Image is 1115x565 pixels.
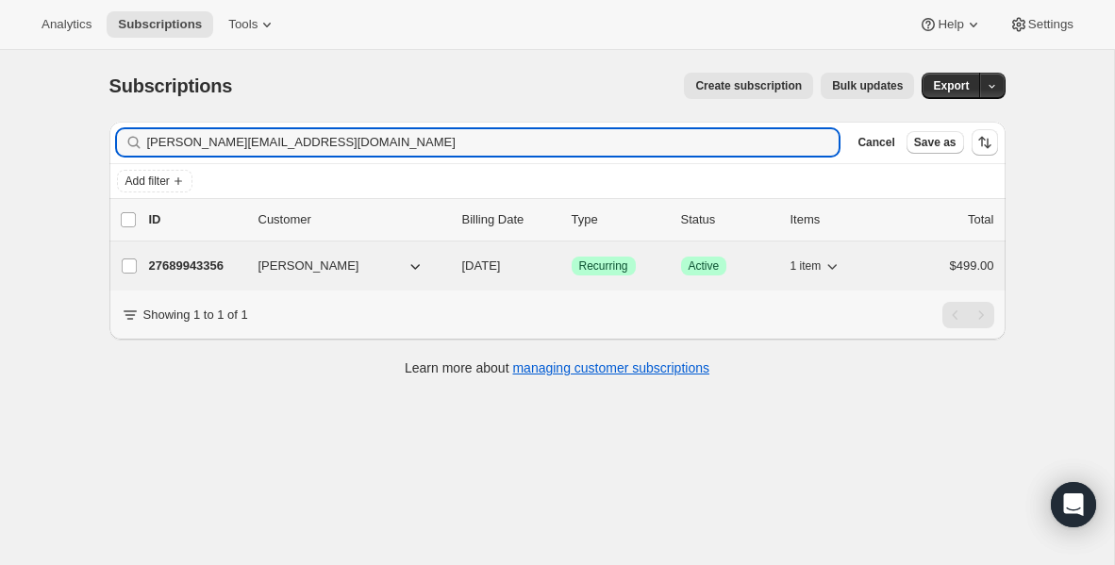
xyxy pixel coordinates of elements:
[247,251,436,281] button: [PERSON_NAME]
[1051,482,1096,527] div: Open Intercom Messenger
[107,11,213,38] button: Subscriptions
[217,11,288,38] button: Tools
[109,75,233,96] span: Subscriptions
[1028,17,1073,32] span: Settings
[684,73,813,99] button: Create subscription
[968,210,993,229] p: Total
[512,360,709,375] a: managing customer subscriptions
[790,210,885,229] div: Items
[942,302,994,328] nav: Pagination
[832,78,903,93] span: Bulk updates
[907,131,964,154] button: Save as
[938,17,963,32] span: Help
[462,258,501,273] span: [DATE]
[149,210,994,229] div: IDCustomerBilling DateTypeStatusItemsTotal
[462,210,557,229] p: Billing Date
[972,129,998,156] button: Sort the results
[790,258,822,274] span: 1 item
[922,73,980,99] button: Export
[950,258,994,273] span: $499.00
[579,258,628,274] span: Recurring
[228,17,258,32] span: Tools
[689,258,720,274] span: Active
[143,306,248,324] p: Showing 1 to 1 of 1
[914,135,957,150] span: Save as
[30,11,103,38] button: Analytics
[850,131,902,154] button: Cancel
[149,257,243,275] p: 27689943356
[998,11,1085,38] button: Settings
[405,358,709,377] p: Learn more about
[933,78,969,93] span: Export
[118,17,202,32] span: Subscriptions
[258,257,359,275] span: [PERSON_NAME]
[149,210,243,229] p: ID
[857,135,894,150] span: Cancel
[907,11,993,38] button: Help
[695,78,802,93] span: Create subscription
[147,129,840,156] input: Filter subscribers
[258,210,447,229] p: Customer
[117,170,192,192] button: Add filter
[790,253,842,279] button: 1 item
[681,210,775,229] p: Status
[42,17,92,32] span: Analytics
[572,210,666,229] div: Type
[149,253,994,279] div: 27689943356[PERSON_NAME][DATE]SuccessRecurringSuccessActive1 item$499.00
[821,73,914,99] button: Bulk updates
[125,174,170,189] span: Add filter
